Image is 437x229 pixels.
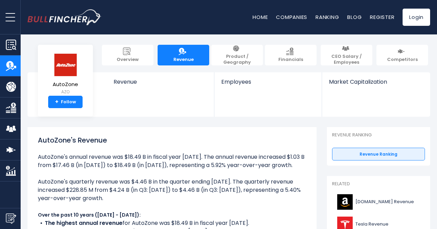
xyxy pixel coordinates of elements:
[265,45,317,65] a: Financials
[336,194,353,210] img: AMZN logo
[38,211,141,218] b: Over the past 10 years ([DATE] - [DATE]):
[387,57,418,63] span: Competitors
[316,13,339,21] a: Ranking
[211,45,263,65] a: Product / Geography
[38,219,306,227] li: for AutoZone was $18.49 B in fiscal year [DATE].
[28,9,102,25] img: bullfincher logo
[45,219,122,227] b: The highest annual revenue
[114,79,207,85] span: Revenue
[321,45,372,65] a: CEO Salary / Employees
[215,54,259,65] span: Product / Geography
[347,13,362,21] a: Blog
[55,99,58,105] strong: +
[107,72,214,97] a: Revenue
[28,9,102,25] a: Go to homepage
[38,153,306,169] li: AutoZone's annual revenue was $18.49 B in fiscal year [DATE]. The annual revenue increased $1.03 ...
[38,178,306,202] li: AutoZone's quarterly revenue was $4.46 B in the quarter ending [DATE]. The quarterly revenue incr...
[102,45,153,65] a: Overview
[370,13,394,21] a: Register
[173,57,194,63] span: Revenue
[276,13,307,21] a: Companies
[329,79,423,85] span: Market Capitalization
[117,57,139,63] span: Overview
[52,53,78,96] a: AutoZone AZO
[158,45,209,65] a: Revenue
[324,54,369,65] span: CEO Salary / Employees
[221,79,315,85] span: Employees
[332,181,425,187] p: Related
[332,148,425,161] a: Revenue Ranking
[403,9,430,26] a: Login
[332,132,425,138] p: Revenue Ranking
[376,45,428,65] a: Competitors
[214,72,321,97] a: Employees
[332,192,425,211] a: [DOMAIN_NAME] Revenue
[38,135,306,145] h1: AutoZone's Revenue
[322,72,429,97] a: Market Capitalization
[278,57,303,63] span: Financials
[253,13,268,21] a: Home
[53,89,78,95] small: AZO
[48,96,83,108] a: +Follow
[53,82,78,87] span: AutoZone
